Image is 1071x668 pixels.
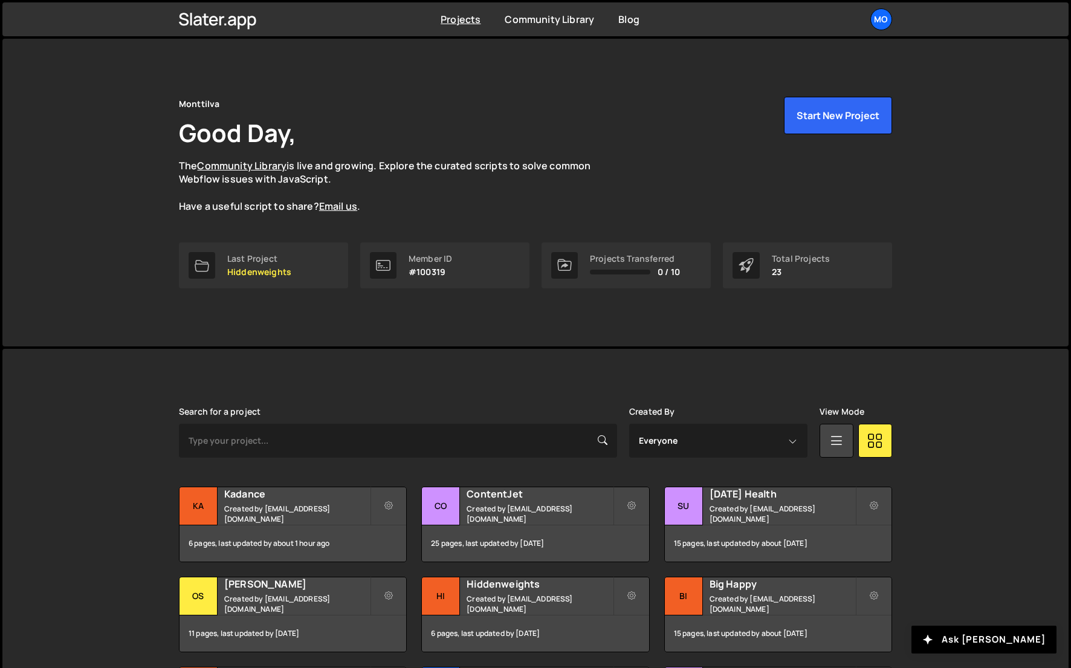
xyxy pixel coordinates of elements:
h2: Kadance [224,487,370,501]
div: Projects Transferred [590,254,680,264]
div: 11 pages, last updated by [DATE] [180,615,406,652]
div: Monttilva [179,97,219,111]
p: Hiddenweights [227,267,291,277]
div: 6 pages, last updated by about 1 hour ago [180,525,406,562]
p: 23 [772,267,830,277]
a: Os [PERSON_NAME] Created by [EMAIL_ADDRESS][DOMAIN_NAME] 11 pages, last updated by [DATE] [179,577,407,652]
h2: [DATE] Health [710,487,855,501]
a: Ka Kadance Created by [EMAIL_ADDRESS][DOMAIN_NAME] 6 pages, last updated by about 1 hour ago [179,487,407,562]
div: 15 pages, last updated by about [DATE] [665,525,891,562]
label: Created By [629,407,675,417]
button: Ask [PERSON_NAME] [911,626,1056,653]
h2: Big Happy [710,577,855,591]
a: Blog [618,13,639,26]
div: Last Project [227,254,291,264]
label: Search for a project [179,407,260,417]
h2: [PERSON_NAME] [224,577,370,591]
a: Mo [870,8,892,30]
small: Created by [EMAIL_ADDRESS][DOMAIN_NAME] [224,594,370,614]
div: Os [180,577,218,615]
button: Start New Project [784,97,892,134]
a: Co ContentJet Created by [EMAIL_ADDRESS][DOMAIN_NAME] 25 pages, last updated by [DATE] [421,487,649,562]
a: Projects [441,13,480,26]
small: Created by [EMAIL_ADDRESS][DOMAIN_NAME] [710,594,855,614]
div: Co [422,487,460,525]
input: Type your project... [179,424,617,458]
div: Bi [665,577,703,615]
div: Total Projects [772,254,830,264]
a: Last Project Hiddenweights [179,242,348,288]
p: The is live and growing. Explore the curated scripts to solve common Webflow issues with JavaScri... [179,159,614,213]
div: Su [665,487,703,525]
div: Member ID [409,254,452,264]
span: 0 / 10 [658,267,680,277]
p: #100319 [409,267,452,277]
h1: Good Day, [179,116,296,149]
a: Community Library [197,159,286,172]
small: Created by [EMAIL_ADDRESS][DOMAIN_NAME] [467,594,612,614]
label: View Mode [820,407,864,417]
a: Su [DATE] Health Created by [EMAIL_ADDRESS][DOMAIN_NAME] 15 pages, last updated by about [DATE] [664,487,892,562]
div: 6 pages, last updated by [DATE] [422,615,649,652]
div: 25 pages, last updated by [DATE] [422,525,649,562]
a: Community Library [505,13,594,26]
small: Created by [EMAIL_ADDRESS][DOMAIN_NAME] [224,504,370,524]
div: Ka [180,487,218,525]
h2: Hiddenweights [467,577,612,591]
a: Hi Hiddenweights Created by [EMAIL_ADDRESS][DOMAIN_NAME] 6 pages, last updated by [DATE] [421,577,649,652]
small: Created by [EMAIL_ADDRESS][DOMAIN_NAME] [467,504,612,524]
a: Email us [319,199,357,213]
div: Hi [422,577,460,615]
div: 15 pages, last updated by about [DATE] [665,615,891,652]
small: Created by [EMAIL_ADDRESS][DOMAIN_NAME] [710,504,855,524]
a: Bi Big Happy Created by [EMAIL_ADDRESS][DOMAIN_NAME] 15 pages, last updated by about [DATE] [664,577,892,652]
h2: ContentJet [467,487,612,501]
